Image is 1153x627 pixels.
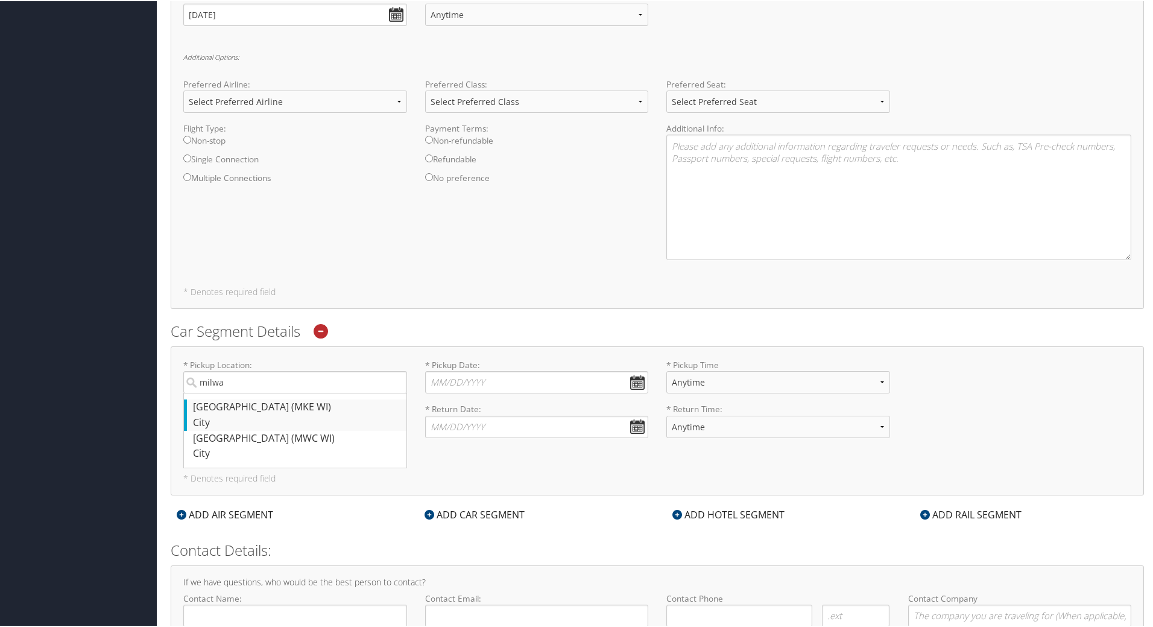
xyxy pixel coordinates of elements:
label: Contact Name: [183,591,407,626]
h5: * Denotes required field [183,473,1131,482]
input: Contact Email: [425,603,649,626]
label: * Return Time: [666,402,890,446]
input: Non-stop [183,135,191,142]
label: Payment Terms: [425,121,649,133]
input: Multiple Connections [183,172,191,180]
select: * Pickup Time [666,370,890,392]
label: Non-refundable [425,133,649,152]
h6: Additional Options: [183,448,1131,455]
label: Contact Phone [666,591,890,603]
input: * Pickup Date: [425,370,649,392]
div: [GEOGRAPHIC_DATA] (MWC WI) [193,430,400,445]
input: Contact Company [908,603,1132,626]
h5: * Denotes required field [183,287,1131,295]
input: No preference [425,172,433,180]
div: City [193,445,400,460]
select: * Return Time: [666,415,890,437]
label: Contact Email: [425,591,649,626]
input: Contact Name: [183,603,407,626]
label: Refundable [425,152,649,171]
input: [GEOGRAPHIC_DATA] (MKE WI)City[GEOGRAPHIC_DATA] (MWC WI)City [183,370,407,392]
input: * Return Date: [425,415,649,437]
div: ADD HOTEL SEGMENT [666,506,791,521]
h4: If we have questions, who would be the best person to contact? [183,577,1131,585]
label: Multiple Connections [183,171,407,189]
div: ADD AIR SEGMENT [171,506,279,521]
div: City [193,414,400,430]
input: .ext [822,603,890,626]
div: [GEOGRAPHIC_DATA] (MKE WI) [193,398,400,414]
label: Additional Info: [666,121,1131,133]
label: No preference [425,171,649,189]
input: Single Connection [183,153,191,161]
label: Single Connection [183,152,407,171]
label: * Pickup Date: [425,358,649,392]
div: ADD CAR SEGMENT [419,506,531,521]
input: MM/DD/YYYY [183,2,407,25]
label: Contact Company [908,591,1132,626]
h2: Car Segment Details [171,320,1144,340]
label: * Return Date: [425,402,649,436]
label: * Pickup Location: [183,358,407,392]
h6: Additional Options: [183,53,1131,59]
label: Preferred Class: [425,77,649,89]
label: Non-stop [183,133,407,152]
label: * Pickup Time [666,358,890,402]
label: Preferred Seat: [666,77,890,89]
label: Flight Type: [183,121,407,133]
h2: Contact Details: [171,539,1144,559]
label: Preferred Airline: [183,77,407,89]
div: ADD RAIL SEGMENT [914,506,1028,521]
input: Refundable [425,153,433,161]
input: Non-refundable [425,135,433,142]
